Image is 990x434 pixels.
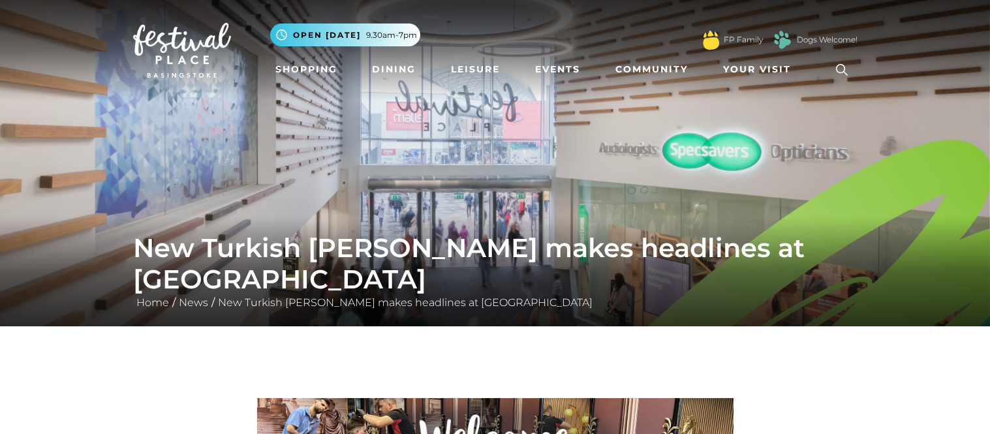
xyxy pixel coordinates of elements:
[215,296,596,309] a: New Turkish [PERSON_NAME] makes headlines at [GEOGRAPHIC_DATA]
[133,296,172,309] a: Home
[446,57,505,82] a: Leisure
[718,57,803,82] a: Your Visit
[270,57,343,82] a: Shopping
[133,23,231,78] img: Festival Place Logo
[530,57,585,82] a: Events
[293,29,361,41] span: Open [DATE]
[366,29,417,41] span: 9.30am-7pm
[723,63,791,76] span: Your Visit
[123,232,867,311] div: / /
[133,232,858,295] h1: New Turkish [PERSON_NAME] makes headlines at [GEOGRAPHIC_DATA]
[367,57,421,82] a: Dining
[270,23,420,46] button: Open [DATE] 9.30am-7pm
[797,34,858,46] a: Dogs Welcome!
[610,57,693,82] a: Community
[176,296,211,309] a: News
[724,34,763,46] a: FP Family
